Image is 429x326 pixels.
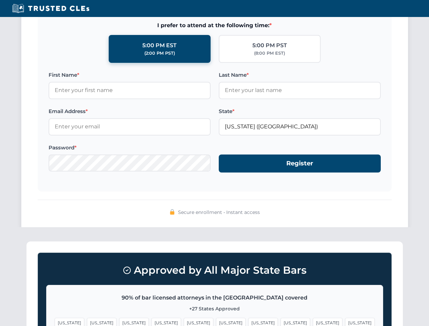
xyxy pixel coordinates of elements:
[219,155,381,173] button: Register
[219,118,381,135] input: Florida (FL)
[252,41,287,50] div: 5:00 PM PST
[49,21,381,30] span: I prefer to attend at the following time:
[49,144,211,152] label: Password
[49,71,211,79] label: First Name
[49,107,211,115] label: Email Address
[55,293,375,302] p: 90% of bar licensed attorneys in the [GEOGRAPHIC_DATA] covered
[49,118,211,135] input: Enter your email
[219,71,381,79] label: Last Name
[219,107,381,115] label: State
[55,305,375,312] p: +27 States Approved
[46,261,383,279] h3: Approved by All Major State Bars
[142,41,177,50] div: 5:00 PM EST
[10,3,91,14] img: Trusted CLEs
[254,50,285,57] div: (8:00 PM EST)
[169,209,175,215] img: 🔒
[178,209,260,216] span: Secure enrollment • Instant access
[49,82,211,99] input: Enter your first name
[219,82,381,99] input: Enter your last name
[144,50,175,57] div: (2:00 PM PST)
